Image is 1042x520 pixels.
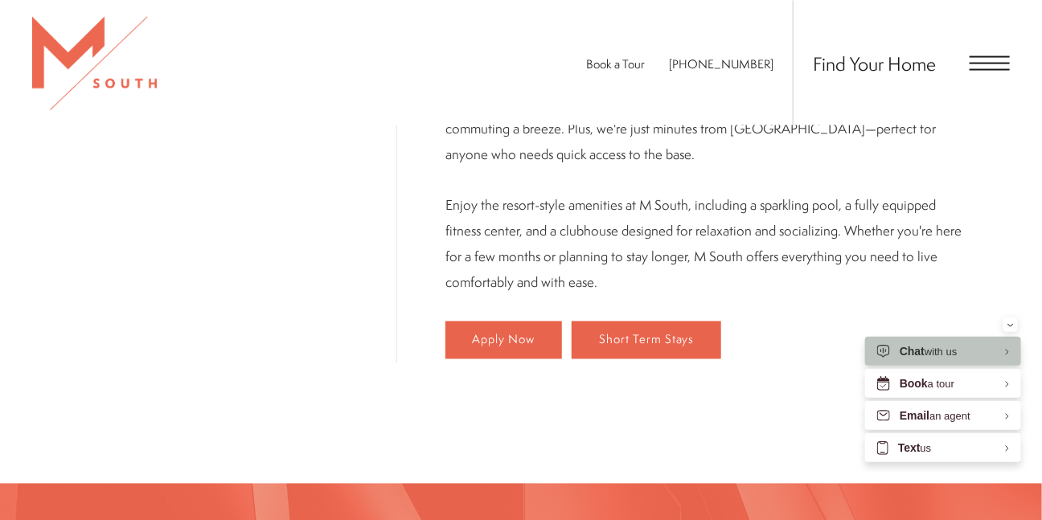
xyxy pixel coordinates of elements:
[970,55,1010,70] button: Open Menu
[669,55,773,72] a: Call Us at 813-570-8014
[599,334,695,347] span: Short Term Stays
[473,334,535,347] span: Apply Now
[572,321,721,360] a: Short Term Stays
[32,16,157,109] img: MSouth
[445,321,562,360] a: Apply Now
[669,55,773,72] span: [PHONE_NUMBER]
[586,55,645,72] a: Book a Tour
[813,50,936,76] a: Find Your Home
